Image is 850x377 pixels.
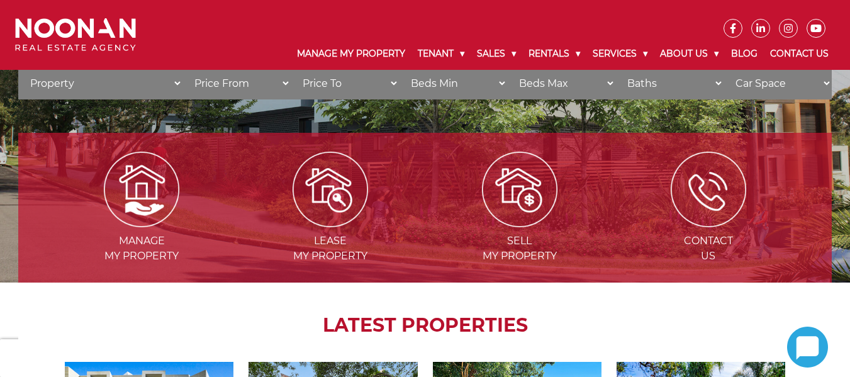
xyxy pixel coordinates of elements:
[586,38,654,70] a: Services
[15,18,136,52] img: Noonan Real Estate Agency
[237,234,423,264] span: Lease my Property
[725,38,764,70] a: Blog
[522,38,586,70] a: Rentals
[471,38,522,70] a: Sales
[293,152,368,227] img: Lease my property
[411,38,471,70] a: Tenant
[615,234,802,264] span: Contact Us
[764,38,835,70] a: Contact Us
[291,38,411,70] a: Manage My Property
[615,183,802,262] a: ICONS ContactUs
[104,152,179,227] img: Manage my Property
[427,183,613,262] a: Sell my property Sellmy Property
[482,152,557,227] img: Sell my property
[671,152,746,227] img: ICONS
[50,314,800,337] h2: LATEST PROPERTIES
[48,183,235,262] a: Manage my Property Managemy Property
[654,38,725,70] a: About Us
[48,234,235,264] span: Manage my Property
[427,234,613,264] span: Sell my Property
[237,183,423,262] a: Lease my property Leasemy Property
